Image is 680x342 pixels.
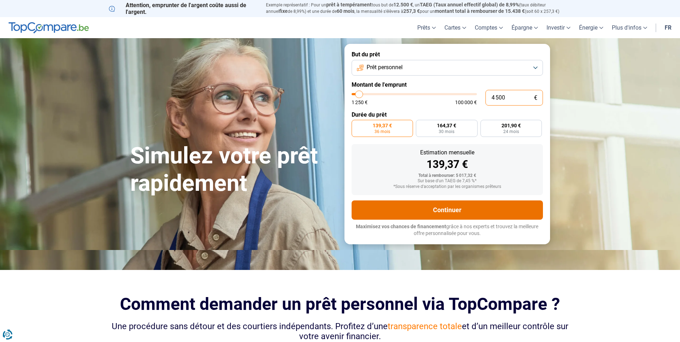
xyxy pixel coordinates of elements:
span: 201,90 € [502,123,521,128]
div: Estimation mensuelle [357,150,537,155]
div: *Sous réserve d'acceptation par les organismes prêteurs [357,184,537,189]
div: 139,37 € [357,159,537,170]
a: Plus d'infos [608,17,651,38]
div: Sur base d'un TAEG de 7,45 %* [357,179,537,184]
span: TAEG (Taux annuel effectif global) de 8,99% [420,2,519,7]
div: Une procédure sans détour et des courtiers indépendants. Profitez d’une et d’un meilleur contrôle... [109,321,571,342]
span: transparence totale [388,321,462,331]
span: 24 mois [503,129,519,134]
span: fixe [279,8,288,14]
span: 1 250 € [352,100,368,105]
label: Montant de l'emprunt [352,81,543,88]
a: fr [660,17,676,38]
span: € [534,95,537,101]
img: TopCompare [9,22,89,34]
span: Maximisez vos chances de financement [356,224,446,229]
span: 30 mois [439,129,454,134]
p: Attention, emprunter de l'argent coûte aussi de l'argent. [109,2,257,15]
p: Exemple représentatif : Pour un tous but de , un (taux débiteur annuel de 8,99%) et une durée de ... [266,2,571,15]
button: Prêt personnel [352,60,543,76]
span: 100 000 € [455,100,477,105]
label: Durée du prêt [352,111,543,118]
span: 36 mois [374,129,390,134]
button: Continuer [352,200,543,220]
span: prêt à tempérament [326,2,372,7]
a: Énergie [575,17,608,38]
span: 60 mois [337,8,354,14]
span: 139,37 € [373,123,392,128]
span: Prêt personnel [367,63,403,71]
h2: Comment demander un prêt personnel via TopCompare ? [109,294,571,314]
p: grâce à nos experts et trouvez la meilleure offre personnalisée pour vous. [352,223,543,237]
a: Comptes [470,17,507,38]
label: But du prêt [352,51,543,58]
div: Total à rembourser: 5 017,32 € [357,173,537,178]
a: Prêts [413,17,440,38]
span: 257,3 € [403,8,420,14]
h1: Simulez votre prêt rapidement [130,142,336,197]
a: Cartes [440,17,470,38]
span: montant total à rembourser de 15.438 € [435,8,525,14]
span: 12.500 € [393,2,413,7]
span: 164,37 € [437,123,456,128]
a: Investir [542,17,575,38]
a: Épargne [507,17,542,38]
